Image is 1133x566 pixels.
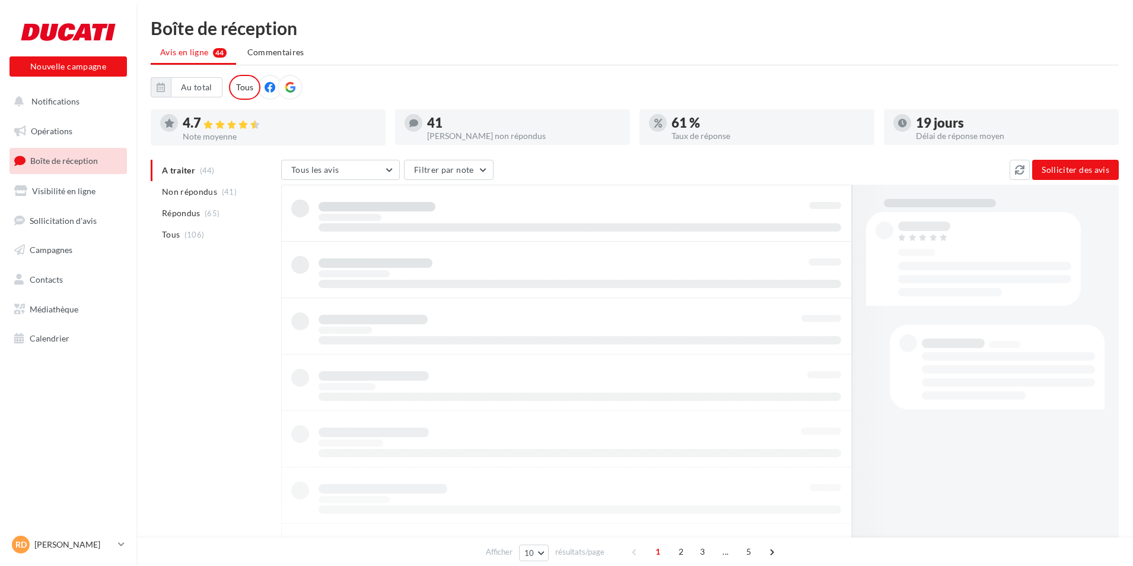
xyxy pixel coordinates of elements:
[34,539,113,551] p: [PERSON_NAME]
[7,297,129,322] a: Médiathèque
[7,267,129,292] a: Contacts
[716,542,735,561] span: ...
[524,548,534,558] span: 10
[671,542,690,561] span: 2
[9,56,127,77] button: Nouvelle campagne
[671,116,865,129] div: 61 %
[162,207,200,219] span: Répondus
[30,333,69,343] span: Calendrier
[151,19,1119,37] div: Boîte de réception
[31,96,79,106] span: Notifications
[229,75,260,100] div: Tous
[671,132,865,140] div: Taux de réponse
[648,542,667,561] span: 1
[7,238,129,263] a: Campagnes
[7,148,129,173] a: Boîte de réception
[7,208,129,233] a: Sollicitation d'avis
[222,187,237,197] span: (41)
[7,179,129,204] a: Visibilité en ligne
[171,77,222,97] button: Au total
[519,545,549,561] button: 10
[916,116,1109,129] div: 19 jours
[9,533,127,556] a: RD [PERSON_NAME]
[247,47,304,57] span: Commentaires
[31,126,72,136] span: Opérations
[162,229,180,241] span: Tous
[162,186,217,198] span: Non répondus
[32,186,96,196] span: Visibilité en ligne
[30,274,63,284] span: Contacts
[486,546,513,558] span: Afficher
[404,160,494,180] button: Filtrer par note
[184,230,205,239] span: (106)
[30,245,72,255] span: Campagnes
[151,77,222,97] button: Au total
[7,119,129,144] a: Opérations
[15,539,27,551] span: RD
[7,326,129,351] a: Calendrier
[183,116,376,130] div: 4.7
[183,132,376,141] div: Note moyenne
[1032,160,1119,180] button: Solliciter des avis
[30,304,78,314] span: Médiathèque
[693,542,712,561] span: 3
[427,132,620,140] div: [PERSON_NAME] non répondus
[30,156,98,166] span: Boîte de réception
[30,215,97,225] span: Sollicitation d'avis
[427,116,620,129] div: 41
[7,89,125,114] button: Notifications
[205,208,219,218] span: (65)
[739,542,758,561] span: 5
[555,546,604,558] span: résultats/page
[281,160,400,180] button: Tous les avis
[916,132,1109,140] div: Délai de réponse moyen
[291,165,339,175] span: Tous les avis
